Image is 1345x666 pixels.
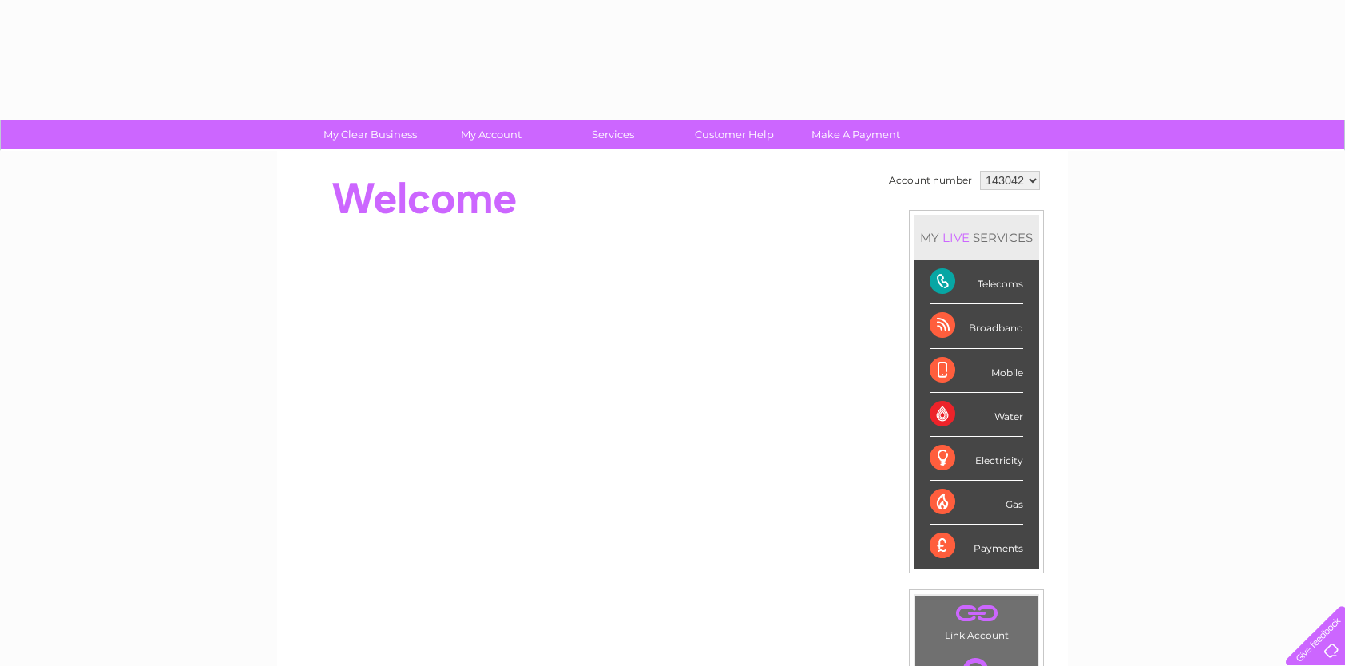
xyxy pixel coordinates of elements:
[930,481,1023,525] div: Gas
[939,230,973,245] div: LIVE
[930,393,1023,437] div: Water
[919,600,1034,628] a: .
[930,349,1023,393] div: Mobile
[790,120,922,149] a: Make A Payment
[885,167,976,194] td: Account number
[930,260,1023,304] div: Telecoms
[669,120,800,149] a: Customer Help
[547,120,679,149] a: Services
[915,595,1038,645] td: Link Account
[426,120,557,149] a: My Account
[304,120,436,149] a: My Clear Business
[930,437,1023,481] div: Electricity
[914,215,1039,260] div: MY SERVICES
[930,304,1023,348] div: Broadband
[930,525,1023,568] div: Payments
